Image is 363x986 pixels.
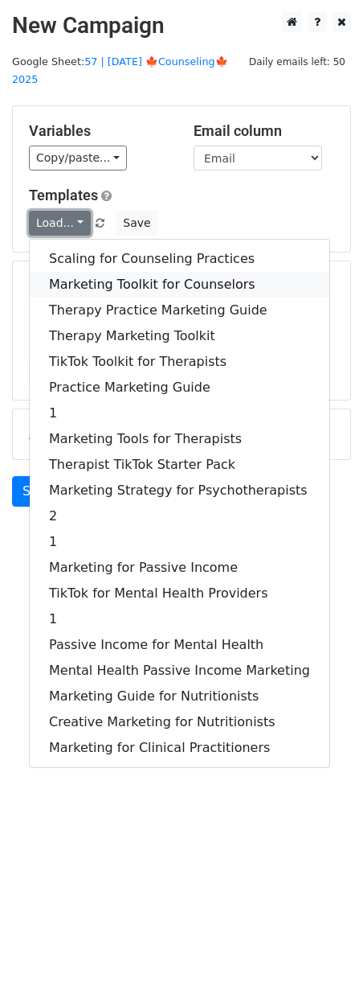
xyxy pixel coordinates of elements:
a: Marketing Guide for Nutritionists [30,684,329,709]
a: Scaling for Counseling Practices [30,246,329,272]
a: 57 | [DATE] 🍁Counseling🍁 2025 [12,55,228,86]
a: Templates [29,187,98,203]
a: Marketing Strategy for Psychotherapists [30,478,329,503]
a: 1 [30,606,329,632]
a: 1 [30,401,329,426]
a: Therapy Marketing Toolkit [30,323,329,349]
a: Passive Income for Mental Health [30,632,329,658]
a: Send [12,476,65,507]
small: Google Sheet: [12,55,228,86]
a: Marketing Tools for Therapists [30,426,329,452]
a: 2 [30,503,329,529]
span: Daily emails left: 50 [243,53,351,71]
a: Copy/paste... [29,146,127,170]
h5: Variables [29,122,169,140]
a: Mental Health Passive Income Marketing [30,658,329,684]
a: Marketing Toolkit for Counselors [30,272,329,298]
h5: Email column [194,122,334,140]
a: 1 [30,529,329,555]
button: Save [116,211,157,236]
iframe: Chat Widget [283,909,363,986]
a: Therapy Practice Marketing Guide [30,298,329,323]
a: TikTok Toolkit for Therapists [30,349,329,375]
a: Marketing for Passive Income [30,555,329,581]
a: Daily emails left: 50 [243,55,351,68]
h2: New Campaign [12,12,351,39]
a: TikTok for Mental Health Providers [30,581,329,606]
a: Load... [29,211,91,236]
a: Practice Marketing Guide [30,375,329,401]
a: Therapist TikTok Starter Pack [30,452,329,478]
a: Marketing for Clinical Practitioners [30,735,329,761]
a: Creative Marketing for Nutritionists [30,709,329,735]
